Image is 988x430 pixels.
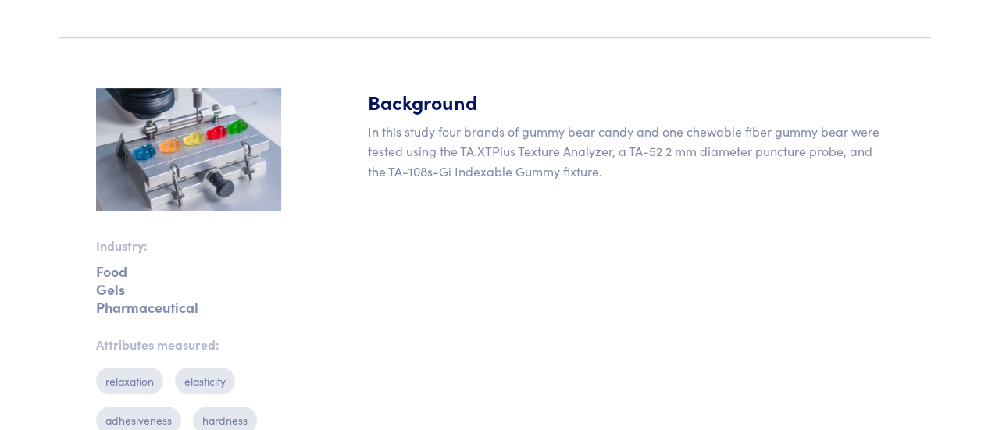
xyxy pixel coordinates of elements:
[96,236,281,256] p: Industry:
[96,335,281,355] p: Attributes measured:
[96,368,163,394] p: relaxation
[96,268,281,274] p: Food
[96,304,281,310] p: Pharmaceutical
[368,122,893,182] p: In this study four brands of gummy bear candy and one chewable fiber gummy bear were tested using...
[368,88,893,115] h5: Background
[175,368,235,394] p: elasticity
[96,286,281,292] p: Gels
